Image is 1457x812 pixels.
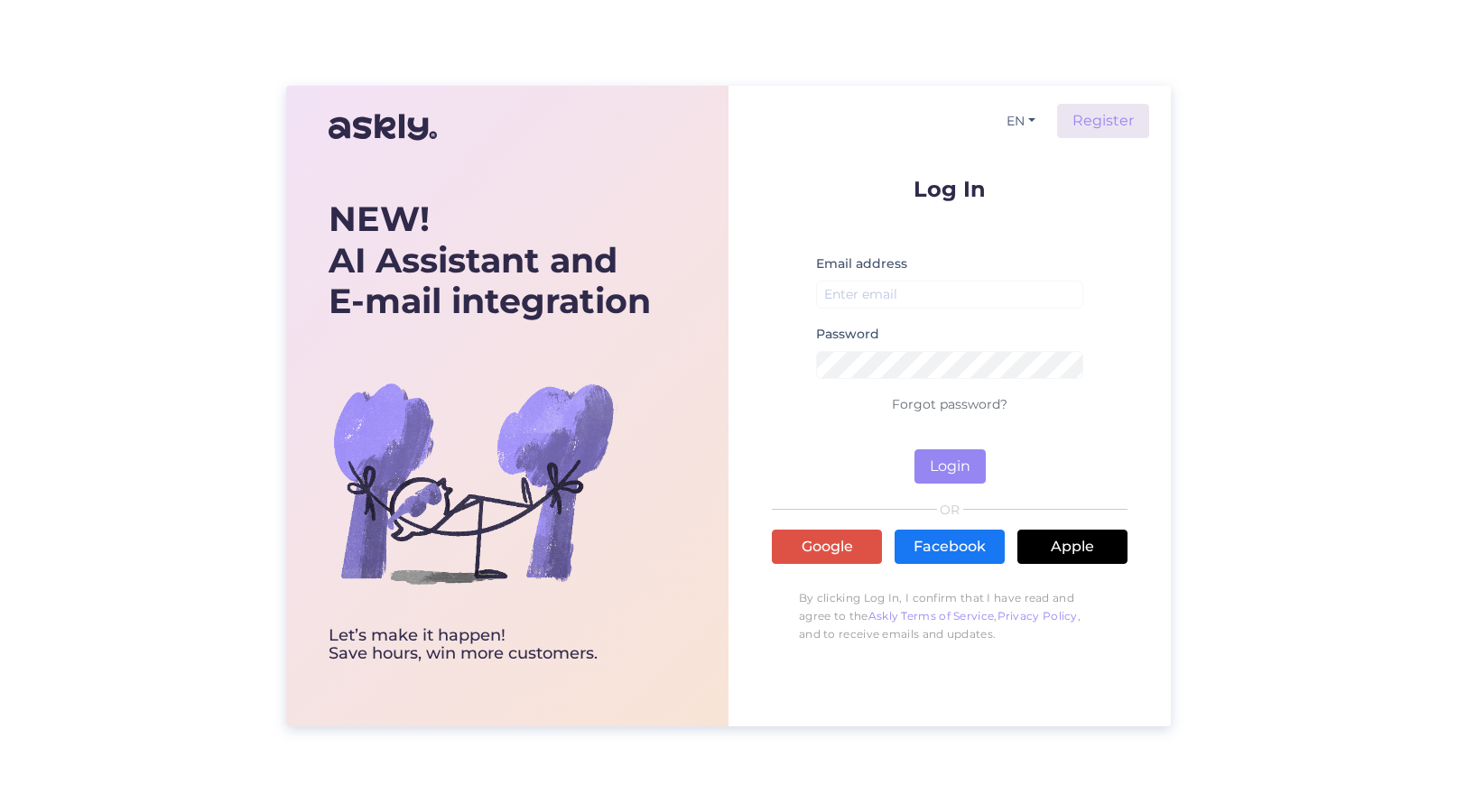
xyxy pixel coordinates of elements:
[816,325,879,344] label: Password
[329,338,617,627] img: bg-askly
[329,198,430,240] b: NEW!
[999,108,1043,134] button: EN
[816,254,907,273] label: Email address
[772,580,1128,652] p: By clicking Log In, I confirm that I have read and agree to the , , and to receive emails and upd...
[329,198,651,322] div: AI Assistant and E-mail integration
[914,449,986,484] button: Login
[816,281,1083,309] input: Enter email
[329,627,651,663] div: Let’s make it happen! Save hours, win more customers.
[1017,530,1128,564] a: Apple
[772,530,882,564] a: Google
[1057,104,1149,138] a: Register
[892,396,1007,412] a: Forgot password?
[329,106,437,149] img: Askly
[868,609,995,623] a: Askly Terms of Service
[895,530,1005,564] a: Facebook
[937,503,963,516] span: OR
[998,609,1078,623] a: Privacy Policy
[772,178,1128,200] p: Log In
